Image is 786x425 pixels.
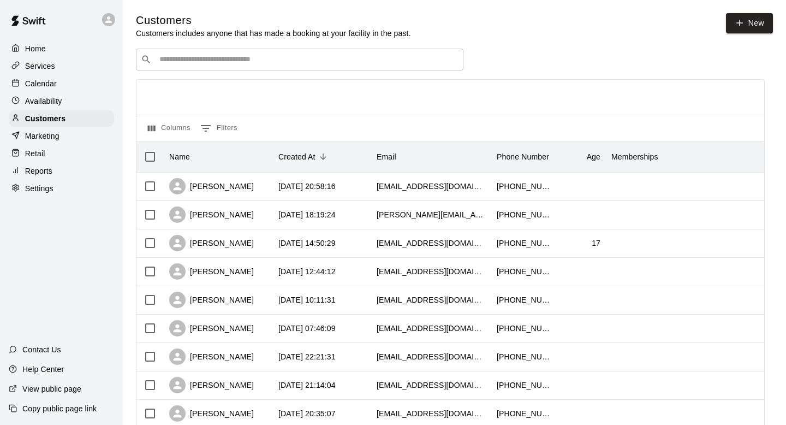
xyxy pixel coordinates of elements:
a: Settings [9,180,114,197]
div: Email [371,141,491,172]
div: [PERSON_NAME] [169,206,254,223]
div: 2025-08-11 07:46:09 [278,323,336,334]
div: steve@mmgolfcars.com [377,209,486,220]
p: Services [25,61,55,72]
p: Settings [25,183,53,194]
div: 2025-08-11 10:11:31 [278,294,336,305]
div: [PERSON_NAME] [169,349,254,365]
div: 2025-08-11 14:50:29 [278,238,336,249]
a: New [726,13,773,33]
div: +15735400929 [497,238,551,249]
div: +15737215330 [497,209,551,220]
div: kindraedwards14@gmail.com [377,408,486,419]
div: [PERSON_NAME] [169,405,254,422]
div: alannaoliver155@gmail.com [377,351,486,362]
div: [PERSON_NAME] [169,235,254,251]
div: Created At [273,141,371,172]
div: Email [377,141,396,172]
div: romanettok@gmail.com [377,266,486,277]
div: Name [169,141,190,172]
p: Customers [25,113,65,124]
div: [PERSON_NAME] [169,263,254,280]
a: Availability [9,93,114,109]
div: +18165651717 [497,323,551,334]
a: Retail [9,145,114,162]
a: Reports [9,163,114,179]
div: Memberships [606,141,770,172]
div: Phone Number [491,141,557,172]
a: Home [9,40,114,57]
div: +15733010165 [497,408,551,419]
p: View public page [22,383,81,394]
div: Created At [278,141,315,172]
div: 2025-08-11 20:58:16 [278,181,336,192]
div: +15734892647 [497,266,551,277]
a: Calendar [9,75,114,92]
div: [PERSON_NAME] [169,320,254,337]
button: Show filters [198,120,240,137]
a: Services [9,58,114,74]
div: 2025-08-10 21:14:04 [278,380,336,391]
div: 2025-08-10 22:21:31 [278,351,336,362]
p: Customers includes anyone that has made a booking at your facility in the past. [136,28,411,39]
div: 2025-08-10 20:35:07 [278,408,336,419]
div: 2025-08-11 12:44:12 [278,266,336,277]
a: Marketing [9,128,114,144]
div: Age [557,141,606,172]
p: Marketing [25,131,59,141]
div: jcoop2730@gmail.com [377,238,486,249]
div: +16605913069 [497,351,551,362]
div: +16606760217 [497,181,551,192]
div: [PERSON_NAME] [169,292,254,308]
p: Home [25,43,46,54]
p: Contact Us [22,344,61,355]
p: Retail [25,148,45,159]
h5: Customers [136,13,411,28]
div: 2025-08-11 18:19:24 [278,209,336,220]
p: Calendar [25,78,57,89]
div: danamcgee349@gmail.com [377,181,486,192]
p: Copy public page link [22,403,97,414]
div: +15735903444 [497,380,551,391]
div: Name [164,141,273,172]
div: christy_creason@yahoo.com [377,294,486,305]
div: Search customers by name or email [136,49,463,70]
div: Memberships [611,141,658,172]
div: 17 [592,238,600,249]
p: Availability [25,96,62,107]
button: Select columns [145,120,193,137]
div: +15732681698 [497,294,551,305]
a: Customers [9,110,114,127]
p: Reports [25,166,52,176]
div: [PERSON_NAME] [169,178,254,194]
div: [PERSON_NAME] [169,377,254,393]
button: Sort [315,149,331,164]
div: Phone Number [497,141,549,172]
div: natetutt@hotmail.com [377,323,486,334]
div: Age [587,141,600,172]
p: Help Center [22,364,64,375]
div: heather.baysinger1015@gmail.com [377,380,486,391]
